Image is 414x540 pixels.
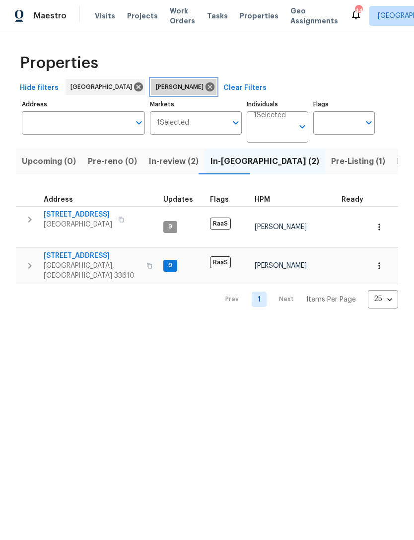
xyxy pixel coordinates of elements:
span: [STREET_ADDRESS] [44,251,140,261]
div: Earliest renovation start date (first business day after COE or Checkout) [342,196,372,203]
span: Updates [163,196,193,203]
span: Properties [240,11,278,21]
span: Pre-reno (0) [88,154,137,168]
span: Geo Assignments [290,6,338,26]
button: Open [295,120,309,134]
span: 1 Selected [157,119,189,127]
label: Individuals [247,101,308,107]
span: [PERSON_NAME] [156,82,207,92]
span: [STREET_ADDRESS] [44,210,112,220]
button: Open [229,116,243,130]
span: [GEOGRAPHIC_DATA] [44,220,112,230]
div: [GEOGRAPHIC_DATA] [66,79,145,95]
span: RaaS [210,256,231,268]
div: 44 [355,6,362,16]
span: In-[GEOGRAPHIC_DATA] (2) [210,154,319,168]
span: Hide filters [20,82,59,94]
p: Items Per Page [306,295,356,305]
span: Ready [342,196,363,203]
span: [GEOGRAPHIC_DATA], [GEOGRAPHIC_DATA] 33610 [44,261,140,281]
nav: Pagination Navigation [216,290,398,309]
span: Maestro [34,11,67,21]
button: Clear Filters [219,79,271,97]
span: Work Orders [170,6,195,26]
label: Address [22,101,145,107]
span: [PERSON_NAME] [255,262,307,269]
span: Projects [127,11,158,21]
span: 1 Selected [254,111,286,120]
button: Hide filters [16,79,63,97]
label: Markets [150,101,242,107]
span: Flags [210,196,229,203]
span: Clear Filters [223,82,267,94]
span: 9 [164,261,176,270]
span: Tasks [207,12,228,19]
span: Properties [20,58,98,68]
button: Open [132,116,146,130]
span: Pre-Listing (1) [331,154,385,168]
span: 9 [164,223,176,231]
label: Flags [313,101,375,107]
span: [PERSON_NAME] [255,224,307,231]
div: 25 [368,286,398,312]
span: [GEOGRAPHIC_DATA] [70,82,136,92]
span: Visits [95,11,115,21]
span: HPM [255,196,270,203]
span: Upcoming (0) [22,154,76,168]
span: In-review (2) [149,154,199,168]
div: [PERSON_NAME] [151,79,216,95]
a: Goto page 1 [252,292,267,307]
button: Open [362,116,376,130]
span: Address [44,196,73,203]
span: RaaS [210,218,231,230]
